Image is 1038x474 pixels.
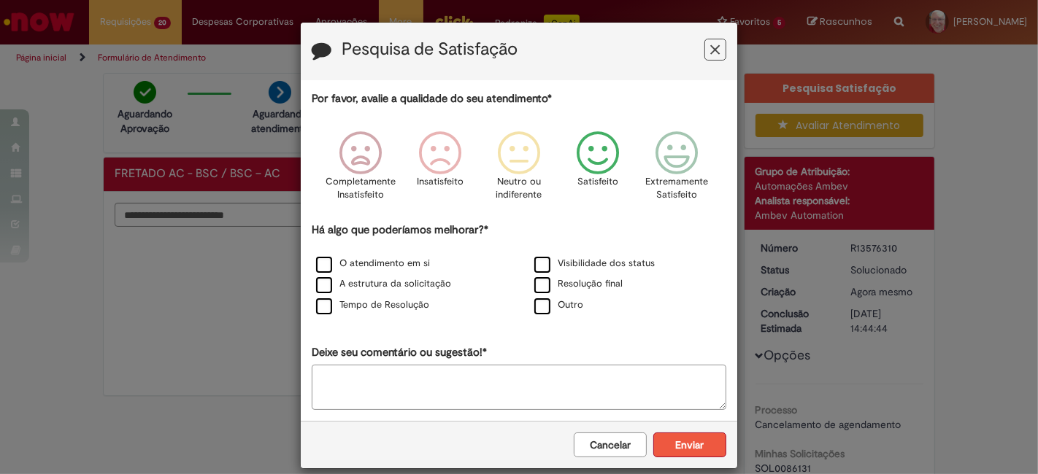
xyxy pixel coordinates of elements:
[342,40,518,59] label: Pesquisa de Satisfação
[312,91,552,106] label: Por favor, avalie a qualidade do seu atendimento*
[403,120,477,220] div: Insatisfeito
[316,298,429,312] label: Tempo de Resolução
[645,175,708,202] p: Extremamente Satisfeito
[316,277,451,291] label: A estrutura da solicitação
[323,120,398,220] div: Completamente Insatisfeito
[312,345,487,360] label: Deixe seu comentário ou sugestão!*
[534,277,623,291] label: Resolução final
[326,175,396,202] p: Completamente Insatisfeito
[417,175,464,189] p: Insatisfeito
[534,257,655,271] label: Visibilidade dos status
[316,257,430,271] label: O atendimento em si
[482,120,556,220] div: Neutro ou indiferente
[312,222,726,316] div: Há algo que poderíamos melhorar?*
[574,432,647,457] button: Cancelar
[493,175,545,202] p: Neutro ou indiferente
[561,120,635,220] div: Satisfeito
[534,298,583,312] label: Outro
[653,432,726,457] button: Enviar
[577,175,618,189] p: Satisfeito
[639,120,714,220] div: Extremamente Satisfeito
